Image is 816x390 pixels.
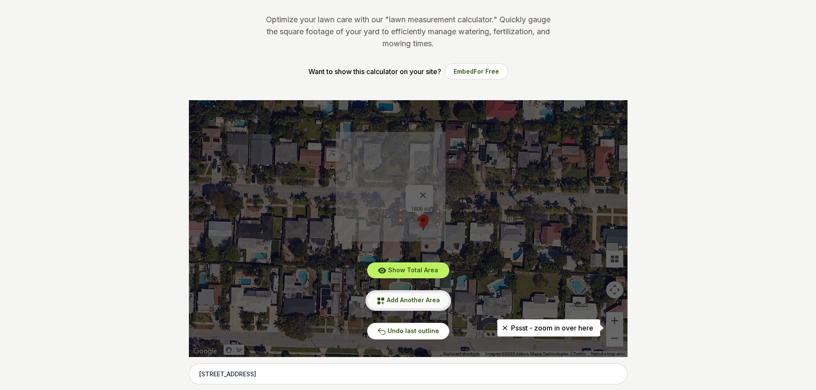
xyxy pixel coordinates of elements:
[474,68,499,75] span: For Free
[367,262,449,278] button: Show Total Area
[367,323,449,339] button: Undo last outline
[264,14,552,50] p: Optimize your lawn care with our "lawn measurement calculator." Quickly gauge the square footage ...
[189,363,628,385] input: Enter your address to get started
[308,66,441,77] p: Want to show this calculator on your site?
[367,292,449,309] button: Add Another Area
[504,323,593,333] p: Pssst - zoom in over here
[445,63,508,80] button: EmbedFor Free
[388,266,438,274] span: Show Total Area
[387,296,440,304] span: Add Another Area
[388,327,439,334] span: Undo last outline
